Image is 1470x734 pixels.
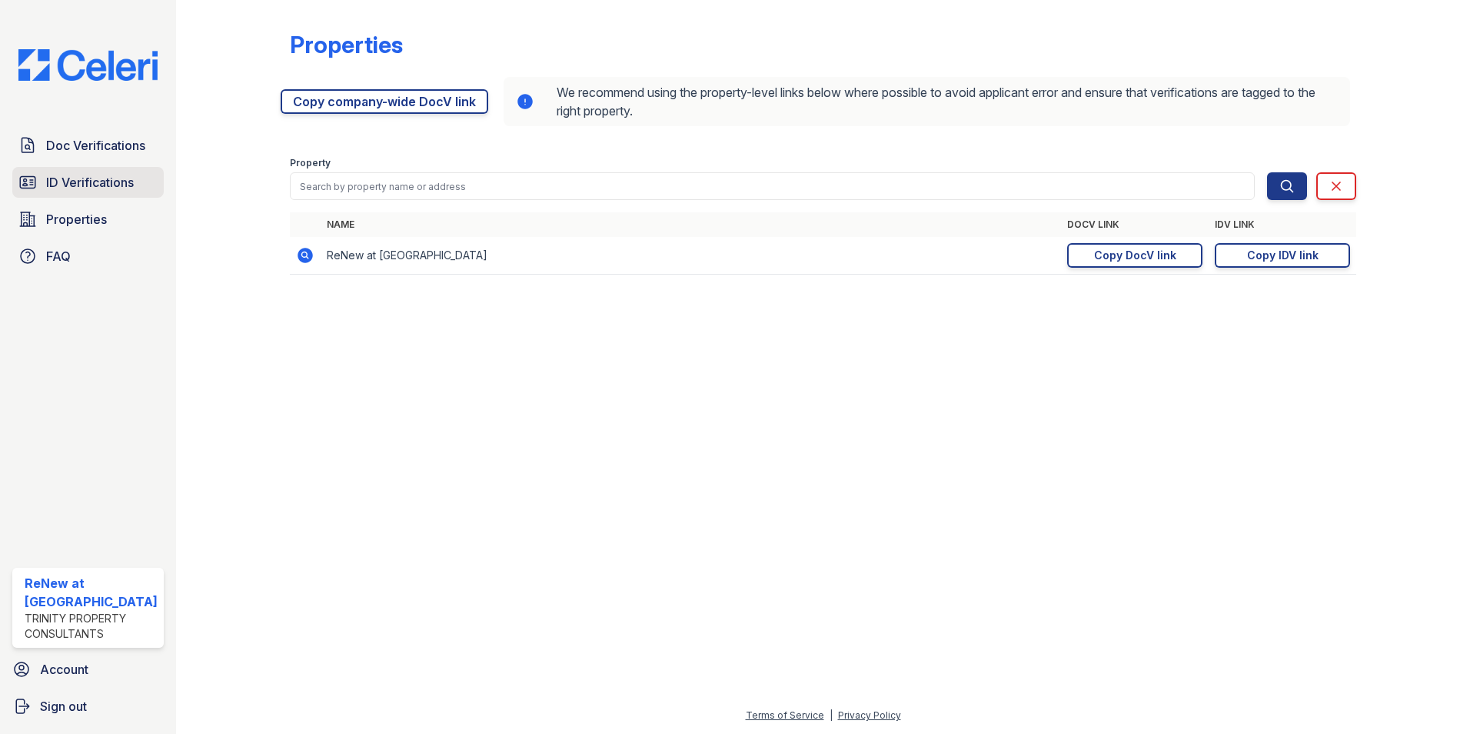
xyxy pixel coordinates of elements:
div: Copy IDV link [1247,248,1319,263]
div: Properties [290,31,403,58]
a: FAQ [12,241,164,272]
input: Search by property name or address [290,172,1255,200]
a: Privacy Policy [838,709,901,721]
span: Account [40,660,88,679]
a: Properties [12,204,164,235]
th: Name [321,212,1062,237]
th: DocV Link [1061,212,1209,237]
img: CE_Logo_Blue-a8612792a0a2168367f1c8372b55b34899dd931a85d93a1a3d3e32e68fde9ad4.png [6,49,170,81]
a: ID Verifications [12,167,164,198]
div: | [830,709,833,721]
div: Trinity Property Consultants [25,611,158,642]
a: Account [6,654,170,685]
span: Properties [46,210,107,229]
span: ID Verifications [46,173,134,192]
span: Doc Verifications [46,136,145,155]
div: Copy DocV link [1094,248,1176,263]
a: Copy IDV link [1215,243,1350,268]
div: ReNew at [GEOGRAPHIC_DATA] [25,574,158,611]
span: Sign out [40,697,87,716]
a: Copy DocV link [1067,243,1202,268]
a: Copy company-wide DocV link [281,89,488,114]
td: ReNew at [GEOGRAPHIC_DATA] [321,237,1062,275]
a: Doc Verifications [12,130,164,161]
th: IDV Link [1209,212,1356,237]
a: Terms of Service [746,709,824,721]
span: FAQ [46,247,71,265]
div: We recommend using the property-level links below where possible to avoid applicant error and ens... [504,77,1351,126]
label: Property [290,157,331,169]
a: Sign out [6,691,170,722]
